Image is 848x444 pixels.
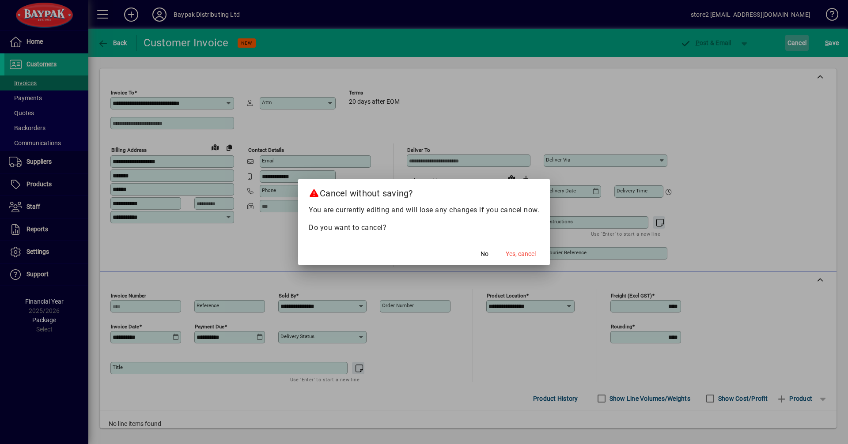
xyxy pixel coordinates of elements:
[309,205,539,215] p: You are currently editing and will lose any changes if you cancel now.
[309,222,539,233] p: Do you want to cancel?
[506,249,536,259] span: Yes, cancel
[502,246,539,262] button: Yes, cancel
[481,249,488,259] span: No
[298,179,550,204] h2: Cancel without saving?
[470,246,499,262] button: No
